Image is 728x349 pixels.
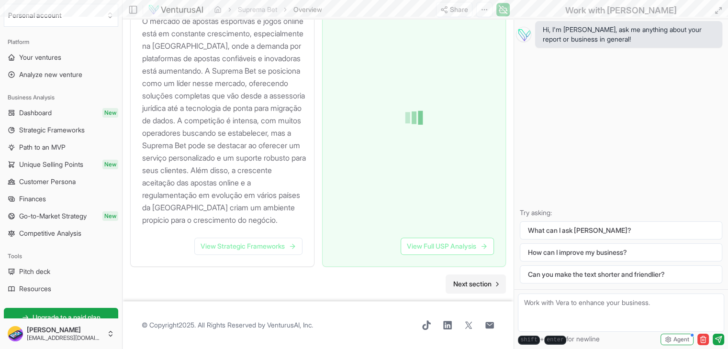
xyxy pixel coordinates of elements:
[518,334,600,345] span: + for newline
[33,313,101,322] span: Upgrade to a paid plan
[19,142,66,152] span: Path to an MVP
[4,105,118,120] a: DashboardNew
[19,108,52,118] span: Dashboard
[4,50,118,65] a: Your ventures
[4,157,118,172] a: Unique Selling PointsNew
[4,249,118,264] div: Tools
[19,267,50,276] span: Pitch deck
[401,238,494,255] a: View Full USP Analysis
[19,211,87,221] span: Go-to-Market Strategy
[102,211,118,221] span: New
[661,334,694,345] button: Agent
[19,53,61,62] span: Your ventures
[543,25,715,44] span: Hi, I'm [PERSON_NAME], ask me anything about your report or business in general!
[520,221,722,240] button: What can I ask [PERSON_NAME]?
[27,326,103,334] span: [PERSON_NAME]
[4,34,118,50] div: Platform
[4,308,118,327] a: Upgrade to a paid plan
[544,336,566,345] kbd: enter
[673,336,689,343] span: Agent
[518,336,540,345] kbd: shift
[4,140,118,155] a: Path to an MVP
[4,281,118,296] a: Resources
[446,274,506,294] nav: pagination
[19,194,46,204] span: Finances
[142,15,306,226] p: O mercado de apostas esportivas e jogos online está em constante crescimento, especialmente na [G...
[102,160,118,169] span: New
[520,243,722,262] button: How can I improve my business?
[4,208,118,224] a: Go-to-Market StrategyNew
[4,322,118,345] button: [PERSON_NAME][EMAIL_ADDRESS][DOMAIN_NAME]
[4,264,118,279] a: Pitch deck
[446,274,506,294] a: Go to next page
[19,70,82,79] span: Analyze new venture
[4,90,118,105] div: Business Analysis
[27,334,103,342] span: [EMAIL_ADDRESS][DOMAIN_NAME]
[4,174,118,189] a: Customer Persona
[8,326,23,341] img: ACg8ocIYLm2jYm1DZeTwXnQ8qodsIxuysH5_Kgt1qSC1to1HjRbdKZ87dg=s96-c
[4,226,118,241] a: Competitive Analysis
[19,177,76,186] span: Customer Persona
[453,279,492,289] span: Next section
[19,229,81,238] span: Competitive Analysis
[267,321,312,329] a: VenturusAI, Inc
[19,125,85,135] span: Strategic Frameworks
[520,208,722,218] p: Try asking:
[4,191,118,207] a: Finances
[520,265,722,284] button: Can you make the text shorter and friendlier?
[4,122,118,138] a: Strategic Frameworks
[194,238,302,255] a: View Strategic Frameworks
[4,67,118,82] a: Analyze new venture
[516,27,531,42] img: Vera
[142,320,313,330] span: © Copyright 2025 . All Rights Reserved by .
[19,160,83,169] span: Unique Selling Points
[102,108,118,118] span: New
[19,284,51,294] span: Resources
